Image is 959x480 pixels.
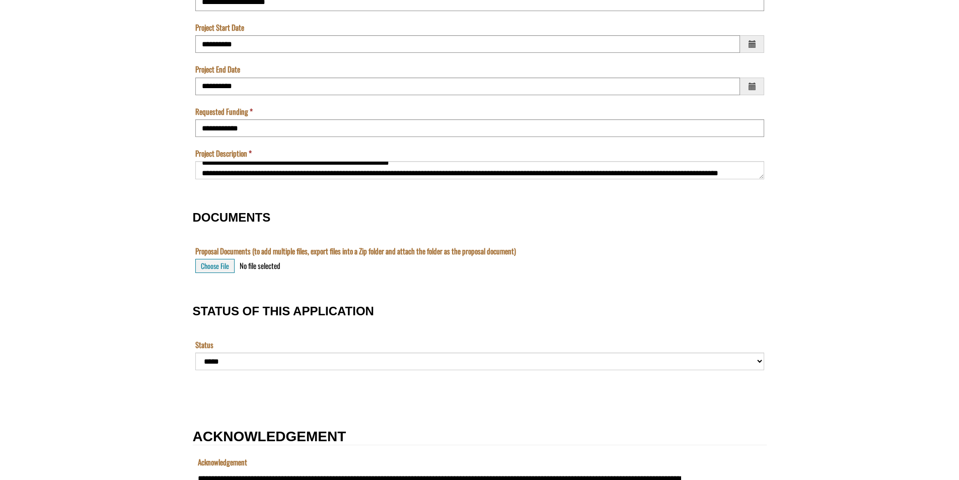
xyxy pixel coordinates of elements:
[3,13,486,31] input: Program is a required field.
[193,391,767,408] fieldset: Section
[195,161,764,179] textarea: Project Description
[195,339,213,350] label: Status
[740,35,764,53] span: Choose a date
[3,99,10,110] div: —
[193,294,767,381] fieldset: STATUS OF THIS APPLICATION
[3,55,486,73] input: Name
[193,200,767,284] fieldset: DOCUMENTS
[3,13,486,62] textarea: Acknowledgement
[195,246,516,256] label: Proposal Documents (to add multiple files, export files into a Zip folder and attach the folder a...
[193,305,767,318] h3: STATUS OF THIS APPLICATION
[195,148,252,159] label: Project Description
[193,211,767,224] h3: DOCUMENTS
[195,106,253,117] label: Requested Funding
[240,260,280,271] div: No file selected
[3,42,22,52] label: The name of the custom entity.
[195,259,235,273] button: Choose File for Proposal Documents (to add multiple files, export files into a Zip folder and att...
[740,78,764,95] span: Choose a date
[193,429,767,445] h2: ACKNOWLEDGEMENT
[3,84,63,95] label: Submissions Due Date
[195,64,240,75] label: Project End Date
[195,22,244,33] label: Project Start Date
